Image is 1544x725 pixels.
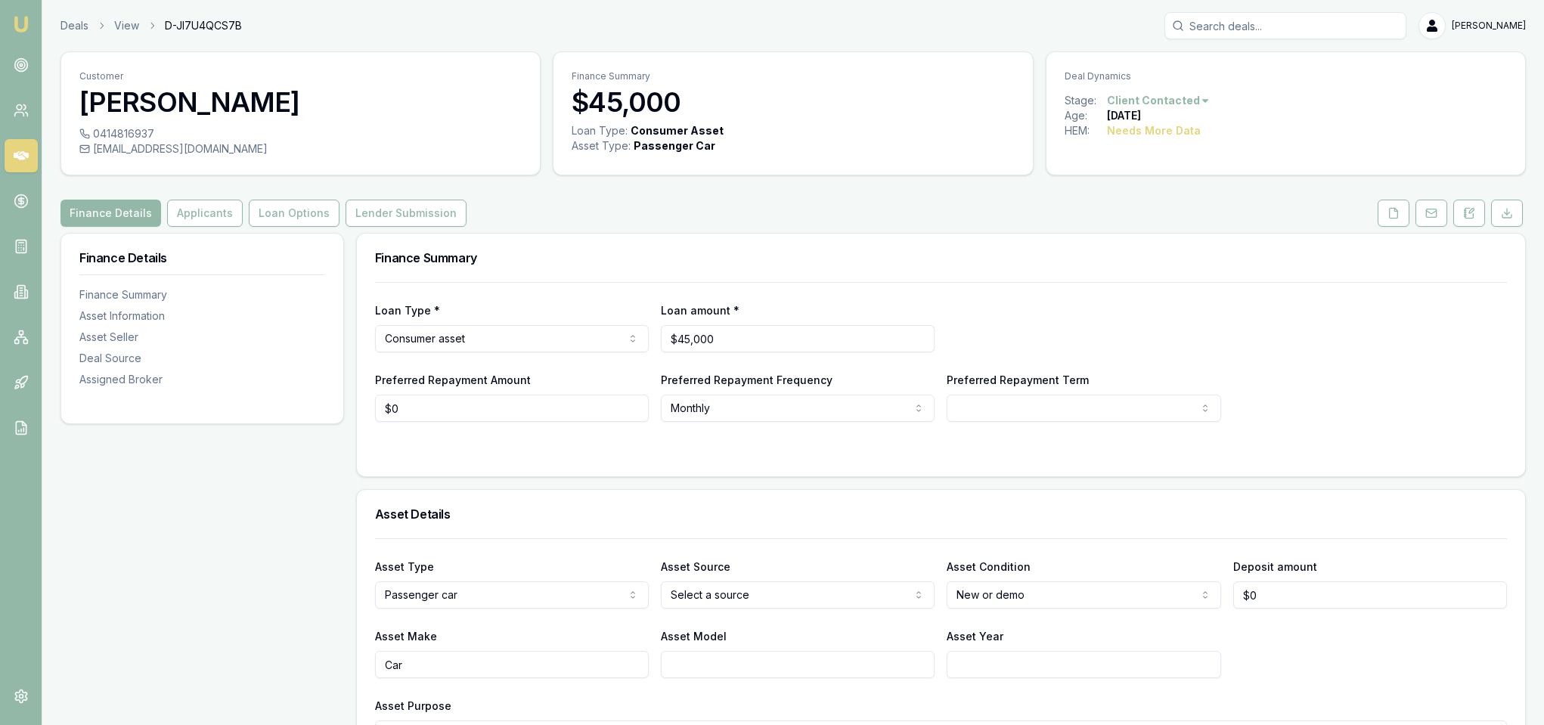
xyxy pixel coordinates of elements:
div: [EMAIL_ADDRESS][DOMAIN_NAME] [79,141,522,156]
div: Deal Source [79,351,325,366]
input: $ [1233,581,1507,609]
div: 0414816937 [79,126,522,141]
div: Asset Information [79,308,325,324]
button: Client Contacted [1107,93,1211,108]
button: Applicants [167,200,243,227]
div: Needs More Data [1107,123,1201,138]
div: Stage: [1065,93,1107,108]
button: Loan Options [249,200,339,227]
div: Passenger Car [634,138,715,153]
div: Finance Summary [79,287,325,302]
input: Search deals [1164,12,1406,39]
label: Asset Type [375,560,434,573]
label: Preferred Repayment Amount [375,373,531,386]
input: $ [375,395,649,422]
span: D-JI7U4QCS7B [165,18,242,33]
label: Asset Make [375,630,437,643]
label: Asset Condition [947,560,1031,573]
h3: Finance Summary [375,252,1507,264]
a: Finance Details [60,200,164,227]
div: HEM: [1065,123,1107,138]
h3: [PERSON_NAME] [79,87,522,117]
label: Loan amount * [661,304,739,317]
p: Deal Dynamics [1065,70,1507,82]
a: Deals [60,18,88,33]
label: Deposit amount [1233,560,1317,573]
a: Lender Submission [343,200,470,227]
h3: $45,000 [572,87,1014,117]
button: Lender Submission [346,200,467,227]
h3: Asset Details [375,508,1507,520]
nav: breadcrumb [60,18,242,33]
div: Consumer Asset [631,123,724,138]
div: [DATE] [1107,108,1141,123]
div: Asset Seller [79,330,325,345]
input: $ [661,325,935,352]
p: Customer [79,70,522,82]
div: Age: [1065,108,1107,123]
span: [PERSON_NAME] [1452,20,1526,32]
a: Applicants [164,200,246,227]
label: Loan Type * [375,304,440,317]
a: View [114,18,139,33]
label: Asset Year [947,630,1003,643]
button: Finance Details [60,200,161,227]
div: Loan Type: [572,123,628,138]
p: Finance Summary [572,70,1014,82]
a: Loan Options [246,200,343,227]
label: Preferred Repayment Frequency [661,373,832,386]
label: Asset Purpose [375,699,451,712]
label: Asset Source [661,560,730,573]
h3: Finance Details [79,252,325,264]
label: Preferred Repayment Term [947,373,1089,386]
img: emu-icon-u.png [12,15,30,33]
div: Assigned Broker [79,372,325,387]
div: Asset Type : [572,138,631,153]
label: Asset Model [661,630,727,643]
